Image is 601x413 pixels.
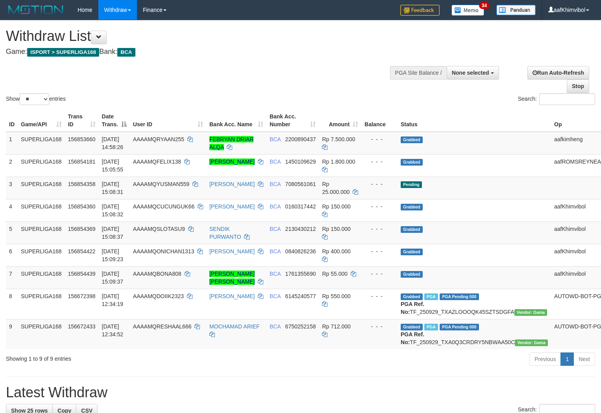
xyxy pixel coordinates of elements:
h1: Withdraw List [6,28,393,44]
th: Bank Acc. Number: activate to sort column ascending [266,109,319,132]
span: BCA [117,48,135,57]
div: - - - [364,135,394,143]
td: SUPERLIGA168 [18,154,65,177]
img: MOTION_logo.png [6,4,66,16]
span: AAAAMQONICHAN1313 [133,248,194,254]
span: AAAAMQRYAAN255 [133,136,184,142]
span: Vendor URL: https://trx31.1velocity.biz [514,309,547,316]
th: Game/API: activate to sort column ascending [18,109,65,132]
th: Date Trans.: activate to sort column descending [99,109,130,132]
span: AAAAMQCUCUNGUK66 [133,203,194,210]
input: Search: [539,93,595,105]
span: Rp 712.000 [322,323,350,330]
td: 4 [6,199,18,221]
span: BCA [270,181,281,187]
img: panduan.png [496,5,536,15]
span: [DATE] 15:09:23 [102,248,124,262]
span: Rp 550.000 [322,293,350,299]
a: [PERSON_NAME] [209,181,255,187]
a: Next [573,352,595,366]
span: BCA [270,293,281,299]
span: [DATE] 12:34:52 [102,323,124,337]
td: SUPERLIGA168 [18,132,65,155]
a: 1 [560,352,574,366]
th: Amount: activate to sort column ascending [319,109,361,132]
span: 156672433 [68,323,96,330]
span: Copy 0160317442 to clipboard [285,203,316,210]
img: Feedback.jpg [400,5,440,16]
td: TF_250929_TXA0Q3CRDRY5NBWAA50C [398,319,551,349]
span: Copy 7080561061 to clipboard [285,181,316,187]
span: Copy 2130430212 to clipboard [285,226,316,232]
td: SUPERLIGA168 [18,266,65,289]
span: BCA [270,226,281,232]
span: Grabbed [401,249,423,255]
td: 3 [6,177,18,199]
span: [DATE] 15:08:31 [102,181,124,195]
td: 2 [6,154,18,177]
span: Marked by aafsoycanthlai [424,324,438,330]
a: MOCHAMAD ARIEF [209,323,260,330]
span: PGA Pending [440,324,479,330]
td: SUPERLIGA168 [18,177,65,199]
span: None selected [452,70,489,76]
th: Trans ID: activate to sort column ascending [65,109,99,132]
span: 156854360 [68,203,96,210]
div: Showing 1 to 9 of 9 entries [6,352,244,363]
td: 1 [6,132,18,155]
select: Showentries [20,93,49,105]
th: Balance [361,109,398,132]
span: BCA [270,203,281,210]
td: 8 [6,289,18,319]
span: AAAAMQFELIX138 [133,159,181,165]
td: 6 [6,244,18,266]
td: 5 [6,221,18,244]
span: 34 [479,2,490,9]
a: FEBRYAN DRIAR ALQA [209,136,253,150]
span: Rp 400.000 [322,248,350,254]
b: PGA Ref. No: [401,331,424,345]
span: AAAAMQSLOTASU9 [133,226,185,232]
td: 7 [6,266,18,289]
span: 156854422 [68,248,96,254]
div: - - - [364,158,394,166]
span: 156854439 [68,271,96,277]
td: 9 [6,319,18,349]
a: Stop [567,79,589,93]
a: [PERSON_NAME] [209,248,255,254]
span: Grabbed [401,136,423,143]
span: AAAAMQYUSMAN559 [133,181,189,187]
span: 156854181 [68,159,96,165]
span: Rp 25.000.000 [322,181,350,195]
span: Copy 1761355690 to clipboard [285,271,316,277]
div: - - - [364,292,394,300]
div: - - - [364,323,394,330]
span: 156672398 [68,293,96,299]
span: Marked by aafsoycanthlai [424,293,438,300]
td: SUPERLIGA168 [18,199,65,221]
td: TF_250929_TXAZLOOOQK45SZTSDGFA [398,289,551,319]
td: SUPERLIGA168 [18,244,65,266]
span: [DATE] 14:58:26 [102,136,124,150]
img: Button%20Memo.svg [451,5,484,16]
div: - - - [364,180,394,188]
span: Grabbed [401,159,423,166]
div: - - - [364,247,394,255]
span: [DATE] 15:05:55 [102,159,124,173]
span: Copy 1450109629 to clipboard [285,159,316,165]
a: SENDIK PURWANTO [209,226,241,240]
b: PGA Ref. No: [401,301,424,315]
span: 156854369 [68,226,96,232]
label: Show entries [6,93,66,105]
span: 156853660 [68,136,96,142]
td: SUPERLIGA168 [18,319,65,349]
span: Rp 150.000 [322,203,350,210]
span: Grabbed [401,271,423,278]
a: [PERSON_NAME] [PERSON_NAME] [209,271,255,285]
span: Rp 55.000 [322,271,348,277]
td: SUPERLIGA168 [18,289,65,319]
span: BCA [270,323,281,330]
span: BCA [270,159,281,165]
div: - - - [364,203,394,210]
td: SUPERLIGA168 [18,221,65,244]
